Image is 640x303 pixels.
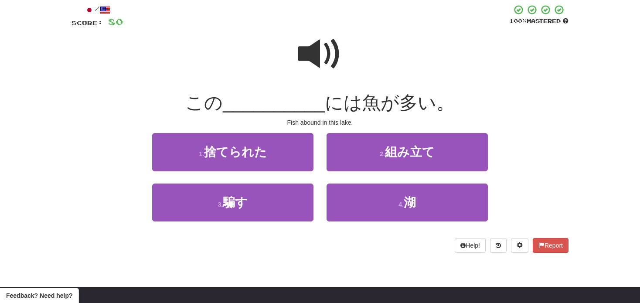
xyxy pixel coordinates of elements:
span: Score: [71,19,103,27]
span: 捨てられた [204,145,267,159]
span: Open feedback widget [6,291,72,300]
small: 1 . [199,150,204,157]
button: 3.騙す [152,184,313,221]
button: 4.湖 [327,184,488,221]
button: 1.捨てられた [152,133,313,171]
span: 組み立て [385,145,435,159]
div: Fish abound in this lake. [71,118,569,127]
small: 2 . [380,150,385,157]
div: Mastered [509,17,569,25]
span: 湖 [404,196,416,209]
span: には魚が多い。 [325,92,455,113]
button: Help! [455,238,486,253]
small: 4 . [398,201,404,208]
button: Report [533,238,569,253]
div: / [71,4,123,15]
button: 2.組み立て [327,133,488,171]
small: 3 . [218,201,223,208]
span: 騙す [223,196,248,209]
span: この [185,92,223,113]
button: Round history (alt+y) [490,238,507,253]
span: 100 % [509,17,527,24]
span: __________ [223,92,325,113]
span: 80 [108,16,123,27]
